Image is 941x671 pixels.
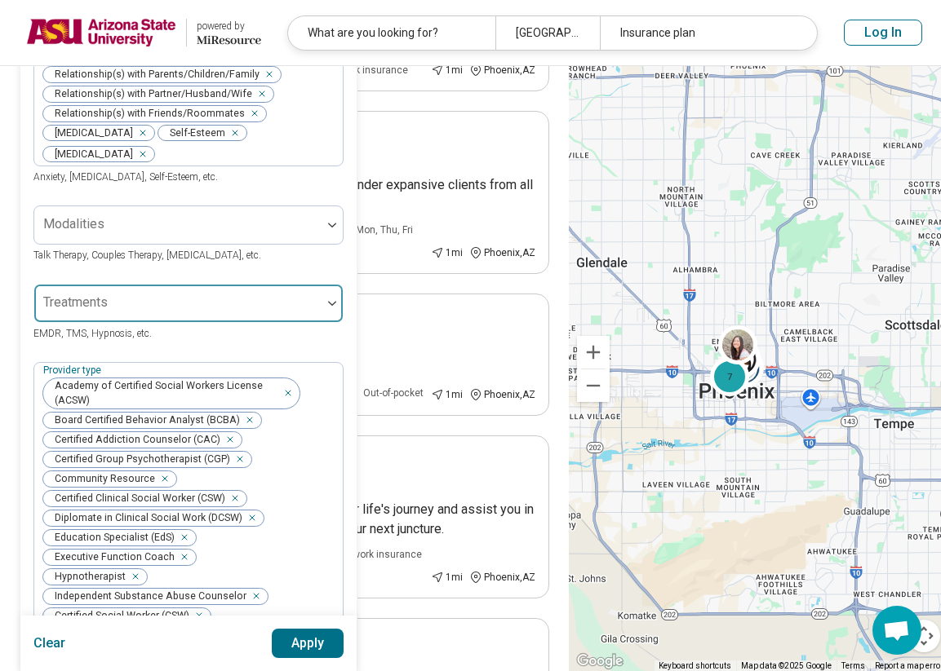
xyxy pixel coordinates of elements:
span: EMDR, TMS, Hypnosis, etc. [33,328,152,339]
span: Works Mon, Thu, Fri [327,223,413,237]
div: Insurance plan [600,16,807,50]
div: Phoenix , AZ [469,245,535,260]
button: Zoom in [577,336,610,369]
span: [MEDICAL_DATA] [43,126,138,141]
span: Community Resource [43,471,160,487]
span: Independent Substance Abuse Counselor [43,589,251,604]
span: Map data ©2025 Google [741,661,832,670]
img: Arizona State University [26,13,176,52]
span: Academy of Certified Social Workers License (ACSW) [43,378,284,408]
a: Terms (opens in new tab) [841,661,865,670]
button: Clear [33,629,66,658]
span: Hypnotherapist [43,569,131,585]
span: Executive Function Coach [43,550,180,565]
span: Board Certified Behavior Analyst (BCBA) [43,413,245,428]
button: Zoom out [577,369,610,402]
label: Treatments [43,294,108,310]
div: 1 mi [431,387,463,402]
label: Modalities [43,216,104,232]
div: 1 mi [431,570,463,585]
span: Diplomate in Clinical Social Work (DCSW) [43,510,247,526]
label: Provider type [43,364,104,376]
span: Certified Clinical Social Worker (CSW) [43,491,230,506]
div: 1 mi [431,63,463,77]
div: powered by [197,19,261,33]
span: Certified Addiction Counselor (CAC) [43,432,225,448]
div: Open chat [872,606,921,655]
span: Anxiety, [MEDICAL_DATA], Self-Esteem, etc. [33,171,218,183]
div: What are you looking for? [288,16,495,50]
span: Certified Social Worker (CSW) [43,608,194,624]
span: Out-of-pocket [363,386,424,400]
span: Relationship(s) with Parents/Children/Family [43,67,264,82]
span: [MEDICAL_DATA] [43,147,138,162]
span: In-network insurance [327,547,422,562]
div: [GEOGRAPHIC_DATA], AZ 85006, [GEOGRAPHIC_DATA] [495,16,599,50]
span: Certified Group Psychotherapist (CGP) [43,452,235,467]
span: Relationship(s) with Friends/Roommates [43,106,250,121]
div: 7 [709,356,748,395]
div: Phoenix , AZ [469,387,535,402]
a: Arizona State Universitypowered by [26,13,261,52]
div: 1 mi [431,245,463,260]
div: Phoenix , AZ [469,63,535,77]
span: Relationship(s) with Partner/Husband/Wife [43,86,257,102]
span: Self-Esteem [158,126,230,141]
span: Talk Therapy, Couples Therapy, [MEDICAL_DATA], etc. [33,249,261,261]
button: Log In [844,20,922,46]
button: Map camera controls [908,620,940,652]
button: Apply [272,629,344,658]
div: Phoenix , AZ [469,570,535,585]
span: Education Specialist (EdS) [43,530,180,545]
